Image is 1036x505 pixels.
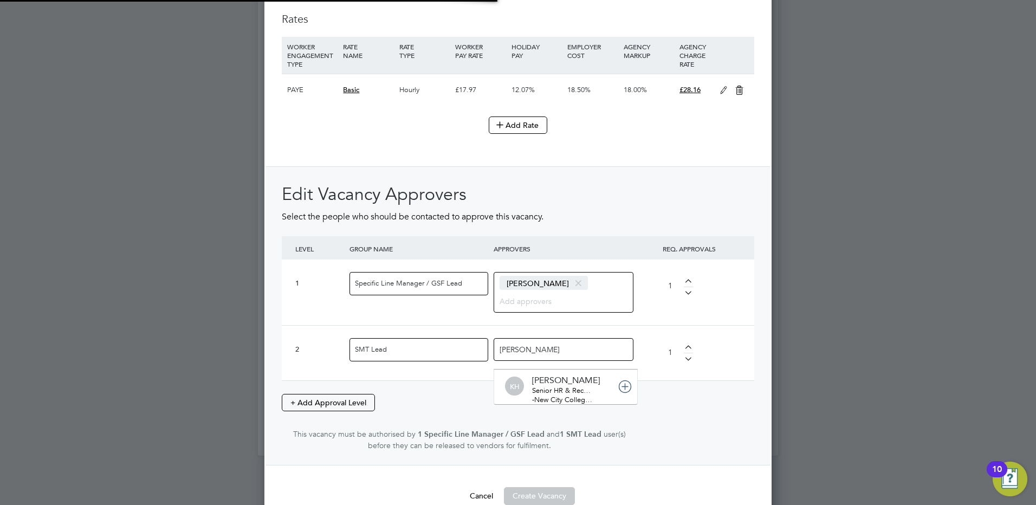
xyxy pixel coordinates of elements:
[452,37,508,65] div: WORKER PAY RATE
[635,236,743,261] div: REQ. APPROVALS
[347,236,491,261] div: GROUP NAME
[547,429,560,439] span: and
[532,375,600,386] div: [PERSON_NAME]
[282,183,754,206] h2: Edit Vacancy Approvers
[505,377,524,396] span: KH
[282,12,754,26] h3: Rates
[560,430,601,439] strong: 1 SMT Lead
[397,37,452,65] div: RATE TYPE
[504,487,575,504] button: Create Vacancy
[293,429,416,439] span: This vacancy must be authorised by
[624,85,647,94] span: 18.00%
[282,394,375,411] button: + Add Approval Level
[489,116,547,134] button: Add Rate
[295,279,344,288] div: 1
[532,386,591,395] span: Senior HR & Rec…
[284,37,340,74] div: WORKER ENGAGEMENT TYPE
[282,211,543,222] span: Select the people who should be contacted to approve this vacancy.
[397,74,452,106] div: Hourly
[534,395,592,404] span: New City Colleg…
[532,395,534,404] span: -
[677,37,714,74] div: AGENCY CHARGE RATE
[500,294,567,308] input: Add approvers
[567,85,591,94] span: 18.50%
[461,487,502,504] button: Cancel
[343,85,359,94] span: Basic
[500,276,588,290] span: [PERSON_NAME]
[340,37,396,65] div: RATE NAME
[511,85,535,94] span: 12.07%
[679,85,701,94] span: £28.16
[993,462,1027,496] button: Open Resource Center, 10 new notifications
[452,74,508,106] div: £17.97
[621,37,677,65] div: AGENCY MARKUP
[295,345,344,354] div: 2
[509,37,565,65] div: HOLIDAY PAY
[418,430,545,439] strong: 1 Specific Line Manager / GSF Lead
[565,37,620,65] div: EMPLOYER COST
[500,342,567,356] input: Add approvers
[284,74,340,106] div: PAYE
[491,236,635,261] div: APPROVERS
[293,236,347,261] div: LEVEL
[992,469,1002,483] div: 10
